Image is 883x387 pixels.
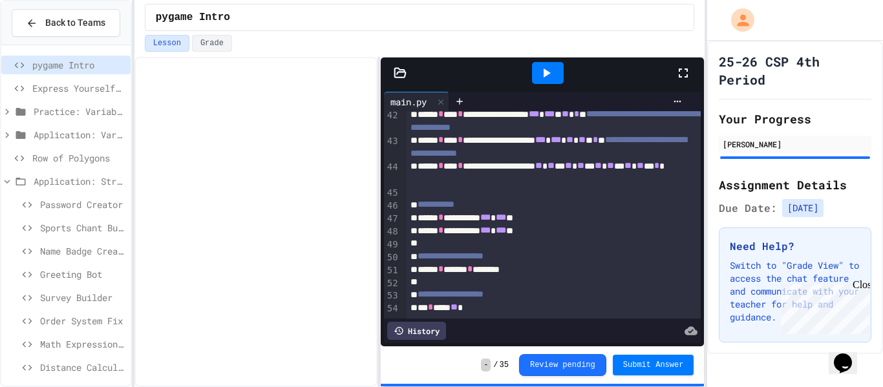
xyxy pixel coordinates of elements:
div: 47 [384,213,400,225]
span: Practice: Variables/Print [34,105,125,118]
button: Back to Teams [12,9,120,37]
div: 49 [384,238,400,251]
span: Math Expression Debugger [40,337,125,351]
span: Password Creator [40,198,125,211]
span: Due Date: [719,200,777,216]
button: Submit Answer [613,355,694,375]
span: pygame Intro [32,58,125,72]
span: 35 [500,360,509,370]
h2: Your Progress [719,110,871,128]
button: Grade [192,35,232,52]
div: 43 [384,135,400,161]
span: Application: Variables/Print [34,128,125,141]
button: Lesson [145,35,189,52]
span: / [493,360,498,370]
div: 51 [384,264,400,277]
div: 44 [384,161,400,187]
span: [DATE] [782,199,824,217]
span: - [481,359,491,371]
span: Survey Builder [40,291,125,304]
div: History [387,322,446,340]
span: Sports Chant Builder [40,221,125,235]
iframe: chat widget [776,279,870,334]
div: 45 [384,187,400,200]
div: 53 [384,289,400,302]
div: 46 [384,200,400,213]
span: Submit Answer [623,360,684,370]
span: Distance Calculator [40,361,125,374]
div: My Account [718,5,758,35]
span: Name Badge Creator [40,244,125,258]
div: 42 [384,109,400,135]
span: Express Yourself in Python! [32,81,125,95]
span: Greeting Bot [40,267,125,281]
button: Review pending [519,354,606,376]
div: 50 [384,251,400,264]
div: [PERSON_NAME] [723,138,867,150]
p: Switch to "Grade View" to access the chat feature and communicate with your teacher for help and ... [730,259,860,324]
span: pygame Intro [156,10,230,25]
div: Chat with us now!Close [5,5,89,82]
div: 48 [384,225,400,238]
iframe: chat widget [829,335,870,374]
div: 54 [384,302,400,315]
div: 52 [384,277,400,290]
span: Row of Polygons [32,151,125,165]
span: Order System Fix [40,314,125,328]
h1: 25-26 CSP 4th Period [719,52,871,89]
div: main.py [384,92,449,111]
h3: Need Help? [730,238,860,254]
div: main.py [384,95,433,109]
span: Application: Strings, Inputs, Math [34,174,125,188]
h2: Assignment Details [719,176,871,194]
span: Back to Teams [45,16,105,30]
